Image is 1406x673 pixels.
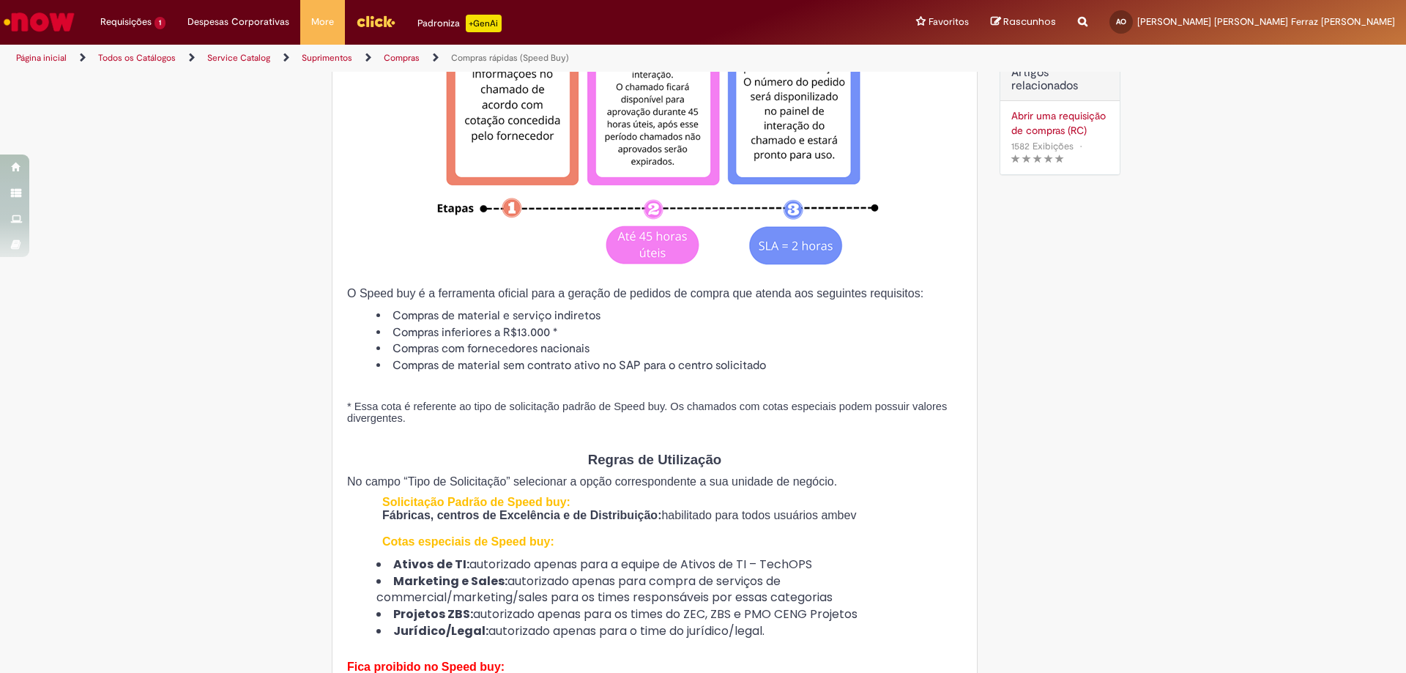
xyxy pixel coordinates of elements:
span: Fábricas, centros de Excelência e de Distribuição: [382,509,661,521]
span: AO [1116,17,1126,26]
span: Solicitação Padrão de Speed buy: [382,496,570,508]
a: Suprimentos [302,52,352,64]
span: More [311,15,334,29]
span: autorizado apenas para os times do ZEC, ZBS e PMO CENG Projetos [473,606,858,622]
a: Compras rápidas (Speed Buy) [451,52,569,64]
strong: Marketing e Sales: [393,573,507,590]
p: +GenAi [466,15,502,32]
span: autorizado apenas para o time do jurídico/legal. [488,622,765,639]
span: 1 [155,17,165,29]
span: habilitado para todos usuários ambev [661,509,856,521]
strong: Ativos [393,556,434,573]
div: Padroniza [417,15,502,32]
span: autorizado apenas para compra de serviços de commercial/marketing/sales para os times responsávei... [376,573,833,606]
a: Página inicial [16,52,67,64]
span: Fica proibido no Speed buy: [347,661,505,673]
strong: Jurídico/Legal: [393,622,488,639]
a: Abrir uma requisição de compras (RC) [1011,108,1109,138]
span: Cotas especiais de Speed buy: [382,535,554,548]
li: Compras de material sem contrato ativo no SAP para o centro solicitado [376,357,962,374]
img: click_logo_yellow_360x200.png [356,10,395,32]
span: Requisições [100,15,152,29]
span: autorizado apenas para a equipe de Ativos de TI – TechOPS [434,556,812,573]
span: • [1076,136,1085,156]
span: 1582 Exibições [1011,140,1074,152]
ul: Trilhas de página [11,45,926,72]
a: Compras [384,52,420,64]
span: * Essa cota é referente ao tipo de solicitação padrão de Speed buy. Os chamados com cotas especia... [347,401,947,424]
span: O Speed buy é a ferramenta oficial para a geração de pedidos de compra que atenda aos seguintes r... [347,287,923,300]
span: [PERSON_NAME] [PERSON_NAME] Ferraz [PERSON_NAME] [1137,15,1395,28]
strong: Projetos ZBS: [393,606,473,622]
a: Rascunhos [991,15,1056,29]
span: Despesas Corporativas [187,15,289,29]
img: ServiceNow [1,7,77,37]
span: Favoritos [929,15,969,29]
span: Regras de Utilização [588,452,721,467]
a: Todos os Catálogos [98,52,176,64]
li: Compras de material e serviço indiretos [376,308,962,324]
span: No campo “Tipo de Solicitação” selecionar a opção correspondente a sua unidade de negócio. [347,475,837,488]
li: Compras inferiores a R$13.000 * [376,324,962,341]
strong: de TI: [436,556,469,573]
span: Rascunhos [1003,15,1056,29]
a: Service Catalog [207,52,270,64]
li: Compras com fornecedores nacionais [376,341,962,357]
h3: Artigos relacionados [1011,67,1109,92]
